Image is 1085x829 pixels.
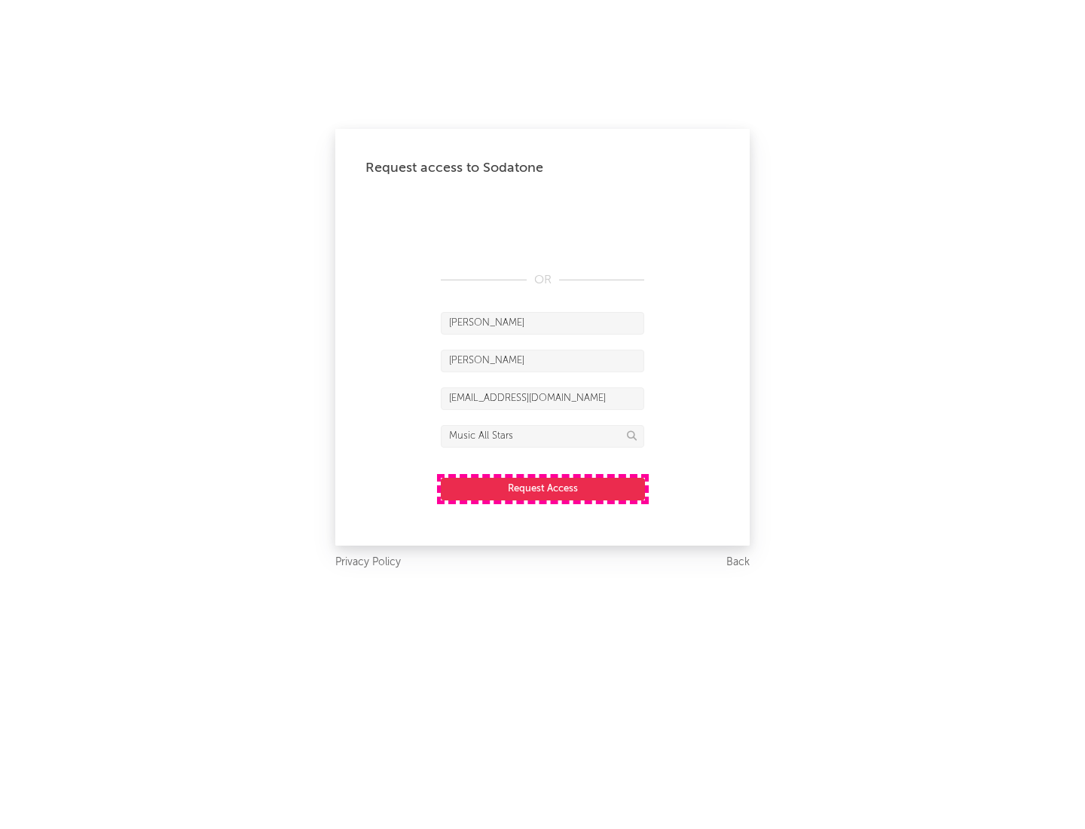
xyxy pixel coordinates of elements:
div: Request access to Sodatone [365,159,720,177]
div: OR [441,271,644,289]
a: Privacy Policy [335,553,401,572]
a: Back [726,553,750,572]
input: Division [441,425,644,448]
input: Last Name [441,350,644,372]
button: Request Access [441,478,645,500]
input: First Name [441,312,644,335]
input: Email [441,387,644,410]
